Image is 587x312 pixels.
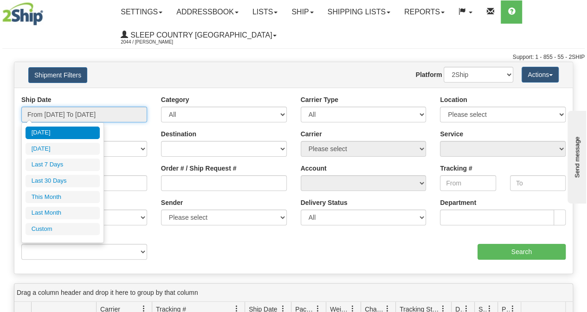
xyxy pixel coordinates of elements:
[161,95,189,104] label: Category
[161,164,237,173] label: Order # / Ship Request #
[321,0,397,24] a: Shipping lists
[284,0,320,24] a: Ship
[26,207,100,219] li: Last Month
[440,175,496,191] input: From
[301,198,348,207] label: Delivery Status
[26,127,100,139] li: [DATE]
[114,24,284,47] a: Sleep Country [GEOGRAPHIC_DATA] 2044 / [PERSON_NAME]
[2,53,585,61] div: Support: 1 - 855 - 55 - 2SHIP
[416,70,442,79] label: Platform
[21,95,52,104] label: Ship Date
[121,38,190,47] span: 2044 / [PERSON_NAME]
[26,159,100,171] li: Last 7 Days
[510,175,566,191] input: To
[440,198,476,207] label: Department
[26,191,100,204] li: This Month
[169,0,245,24] a: Addressbook
[522,67,559,83] button: Actions
[440,164,472,173] label: Tracking #
[7,8,86,15] div: Send message
[28,67,87,83] button: Shipment Filters
[566,108,586,203] iframe: chat widget
[26,175,100,187] li: Last 30 Days
[161,198,183,207] label: Sender
[477,244,566,260] input: Search
[245,0,284,24] a: Lists
[301,164,327,173] label: Account
[301,95,338,104] label: Carrier Type
[440,95,467,104] label: Location
[26,143,100,155] li: [DATE]
[301,129,322,139] label: Carrier
[161,129,196,139] label: Destination
[26,223,100,236] li: Custom
[2,2,43,25] img: logo2044.jpg
[14,284,573,302] div: grid grouping header
[397,0,452,24] a: Reports
[114,0,169,24] a: Settings
[440,129,463,139] label: Service
[128,31,272,39] span: Sleep Country [GEOGRAPHIC_DATA]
